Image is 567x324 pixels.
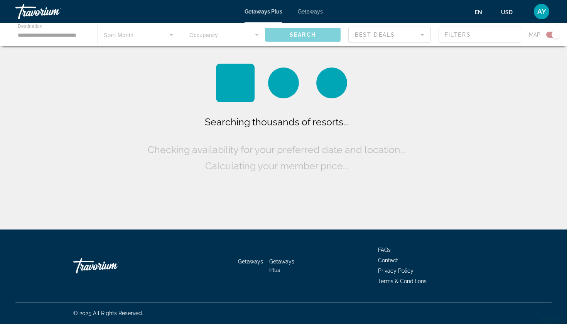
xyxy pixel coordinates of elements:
a: Contact [378,257,398,263]
span: en [475,9,482,15]
button: User Menu [532,3,552,20]
a: Getaways Plus [245,8,282,15]
a: Terms & Conditions [378,278,427,284]
a: Getaways [238,258,263,265]
span: Searching thousands of resorts... [205,116,349,128]
iframe: Кнопка запуска окна обмена сообщениями [536,293,561,318]
a: Go Home [73,254,150,277]
a: Getaways [298,8,323,15]
button: Change language [475,7,489,18]
span: Checking availability for your preferred date and location... [148,144,406,155]
span: AY [537,8,546,15]
a: FAQs [378,247,391,253]
a: Getaways Plus [269,258,294,273]
span: Calculating your member price... [205,160,349,172]
a: Privacy Policy [378,268,413,274]
a: Travorium [15,2,93,22]
button: Change currency [501,7,520,18]
span: USD [501,9,513,15]
span: © 2025 All Rights Reserved. [73,310,143,316]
